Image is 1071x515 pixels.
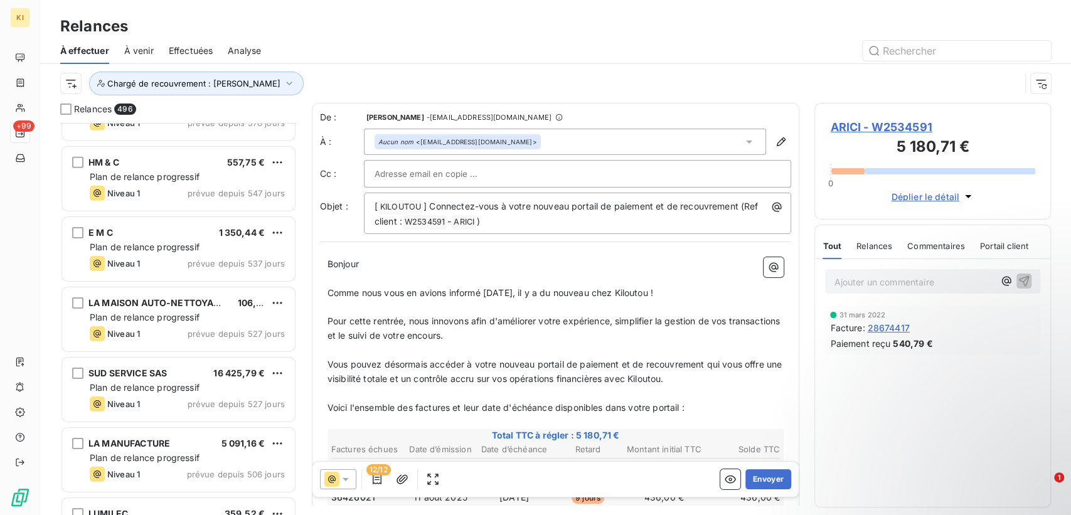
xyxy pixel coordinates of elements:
span: 496 [114,104,136,115]
td: 41,11 € [626,460,703,474]
td: 31 janv. 2019 [478,460,551,474]
span: LA MAISON AUTO-NETTOYANTE MARSEILLE [88,297,284,308]
th: Solde TTC [704,443,781,456]
span: Déplier le détail [891,190,959,203]
span: W2534591 [403,215,447,230]
span: Chargé de recouvrement : [PERSON_NAME] [107,78,280,88]
div: KI [10,8,30,28]
span: prévue depuis 547 jours [188,188,285,198]
td: 41,11 € [704,460,781,474]
th: Montant initial TTC [626,443,703,456]
span: Portail client [980,241,1028,251]
span: prévue depuis 506 jours [187,469,285,479]
div: <[EMAIL_ADDRESS][DOMAIN_NAME]> [378,137,537,146]
span: Objet : [320,201,348,211]
label: Cc : [320,167,364,180]
span: Effectuées [169,45,213,57]
span: 0 [828,178,833,188]
span: Commentaires [907,241,965,251]
input: Adresse email en copie ... [375,164,509,183]
button: Déplier le détail [887,189,978,204]
span: 5 091,16 € [221,438,265,449]
input: Rechercher [863,41,1051,61]
em: Aucun nom [378,137,413,146]
button: Envoyer [745,469,791,489]
span: prévue depuis 527 jours [188,329,285,339]
iframe: Intercom notifications message [820,393,1071,481]
span: Facture : [830,321,865,334]
span: Total TTC à régler : 5 180,71 € [329,429,782,442]
span: - [EMAIL_ADDRESS][DOMAIN_NAME] [427,114,551,121]
span: Plan de relance progressif [90,382,200,393]
th: Date d’échéance [478,443,551,456]
span: SUD SERVICE SAS [88,368,167,378]
span: Niveau 1 [107,469,140,479]
span: Relances [74,103,112,115]
span: [ [375,201,378,211]
span: À effectuer [60,45,109,57]
span: À venir [124,45,154,57]
span: [PERSON_NAME] [366,114,424,121]
span: Niveau 1 [107,329,140,339]
span: Bonjour [328,258,359,269]
span: Tout [823,241,841,251]
span: Plan de relance progressif [90,452,200,463]
span: 28674417 [867,321,909,334]
span: +99 [13,120,35,132]
h3: 5 180,71 € [830,135,1035,161]
span: LA MANUFACTURE [88,438,170,449]
span: prévue depuis 537 jours [188,258,285,268]
span: 1 [1054,472,1064,482]
span: Voici l'ensemble des factures et leur date d'échéance disponibles dans votre portail : [328,402,685,413]
span: 1 350,44 € [219,227,265,238]
span: ] Connectez-vous à votre nouveau portail de paiement et de recouvrement (Ref client : [375,201,761,226]
span: Niveau 1 [107,188,140,198]
span: De : [320,111,364,124]
td: 31 janv. 2019 [404,460,477,474]
th: Date d’émission [404,443,477,456]
span: 106,63 € [238,297,276,308]
iframe: Intercom live chat [1028,472,1058,502]
h3: Relances [60,15,128,38]
span: - [447,216,451,226]
span: Vous pouvez désormais accéder à votre nouveau portail de paiement et de recouvrement qui vous off... [328,359,785,384]
span: Plan de relance progressif [90,242,200,252]
div: grid [60,123,297,515]
span: Pour cette rentrée, nous innovons afin d'améliorer votre expérience, simplifier la gestion de vos... [328,316,783,341]
span: Plan de relance progressif [90,171,200,182]
span: 557,75 € [227,157,265,167]
label: À : [320,135,364,148]
span: Paiement reçu [830,337,890,350]
span: Plan de relance progressif [90,312,200,322]
button: Chargé de recouvrement : [PERSON_NAME] [89,72,304,95]
span: Analyse [228,45,261,57]
th: Retard [551,443,624,456]
span: 16 425,79 € [213,368,265,378]
span: 540,79 € [893,337,932,350]
span: 12/12 [366,464,391,475]
span: 9 jours [572,492,604,504]
th: Factures échues [331,443,403,456]
img: Logo LeanPay [10,487,30,507]
span: ARICI - W2534591 [830,119,1035,135]
span: Niveau 1 [107,399,140,409]
span: 31 mars 2022 [839,311,885,319]
span: KILOUTOU [378,200,423,215]
span: Niveau 1 [107,258,140,268]
span: Relances [856,241,892,251]
span: E M C [88,227,113,238]
span: HM & C [88,157,119,167]
span: Comme nous vous en avions informé [DATE], il y a du nouveau chez Kiloutou ! [328,287,653,298]
span: ) [477,216,480,226]
span: ARICI [452,215,476,230]
span: prévue depuis 527 jours [188,399,285,409]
